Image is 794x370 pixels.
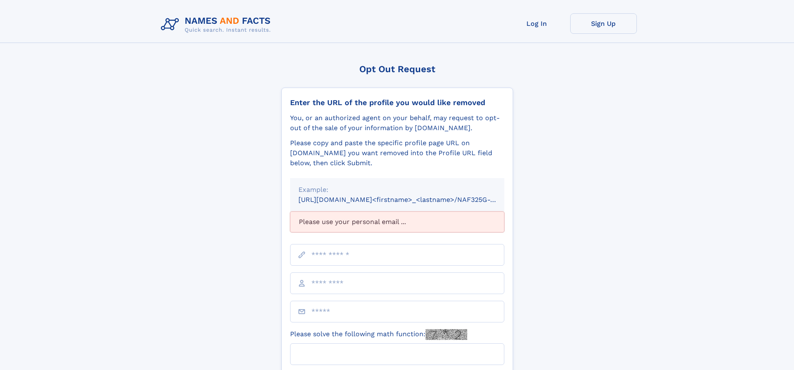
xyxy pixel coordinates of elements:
img: Logo Names and Facts [158,13,278,36]
div: You, or an authorized agent on your behalf, may request to opt-out of the sale of your informatio... [290,113,504,133]
div: Please copy and paste the specific profile page URL on [DOMAIN_NAME] you want removed into the Pr... [290,138,504,168]
div: Please use your personal email ... [290,211,504,232]
small: [URL][DOMAIN_NAME]<firstname>_<lastname>/NAF325G-xxxxxxxx [298,196,520,204]
label: Please solve the following math function: [290,329,467,340]
a: Log In [503,13,570,34]
div: Example: [298,185,496,195]
div: Opt Out Request [281,64,513,74]
a: Sign Up [570,13,637,34]
div: Enter the URL of the profile you would like removed [290,98,504,107]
